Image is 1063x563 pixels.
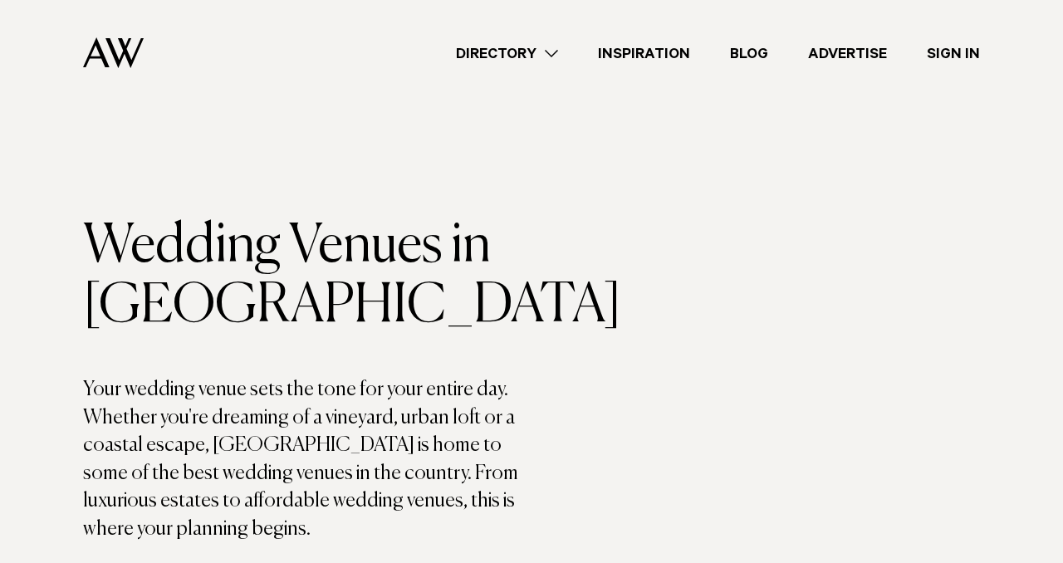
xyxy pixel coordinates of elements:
h1: Wedding Venues in [GEOGRAPHIC_DATA] [83,217,531,336]
a: Inspiration [578,42,710,65]
p: Your wedding venue sets the tone for your entire day. Whether you're dreaming of a vineyard, urba... [83,376,531,544]
a: Advertise [788,42,907,65]
a: Sign In [907,42,1000,65]
a: Blog [710,42,788,65]
img: Auckland Weddings Logo [83,37,144,68]
a: Directory [436,42,578,65]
